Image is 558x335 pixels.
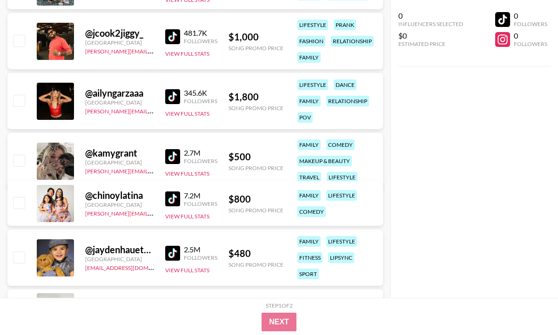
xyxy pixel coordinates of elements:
[165,267,209,274] button: View Full Stats
[85,256,154,263] div: [GEOGRAPHIC_DATA]
[85,46,267,55] a: [PERSON_NAME][EMAIL_ADDRESS][PERSON_NAME][DOMAIN_NAME]
[165,89,180,104] img: TikTok
[165,246,180,261] img: TikTok
[184,28,217,38] div: 481.7K
[85,106,223,115] a: [PERSON_NAME][EMAIL_ADDRESS][DOMAIN_NAME]
[326,190,357,201] div: lifestyle
[514,20,547,27] div: Followers
[85,244,154,256] div: @ jaydenhaueterofficial
[165,110,209,117] button: View Full Stats
[514,11,547,20] div: 0
[514,40,547,47] div: Followers
[85,159,154,166] div: [GEOGRAPHIC_DATA]
[85,147,154,159] div: @ kamygrant
[327,172,357,183] div: lifestyle
[229,193,283,205] div: $ 800
[334,79,356,90] div: dance
[85,208,223,217] a: [PERSON_NAME][EMAIL_ADDRESS][DOMAIN_NAME]
[297,172,321,183] div: travel
[184,200,217,207] div: Followers
[165,29,180,44] img: TikTok
[229,45,283,52] div: Song Promo Price
[229,105,283,112] div: Song Promo Price
[334,20,356,30] div: prank
[229,248,283,259] div: $ 480
[165,191,180,206] img: TikTok
[297,269,319,279] div: sport
[297,190,321,201] div: family
[511,289,547,324] iframe: Drift Widget Chat Controller
[184,245,217,254] div: 2.5M
[398,11,463,20] div: 0
[184,88,217,98] div: 345.6K
[297,79,328,90] div: lifestyle
[326,96,369,106] div: relationship
[85,99,154,106] div: [GEOGRAPHIC_DATA]
[85,190,154,201] div: @ chinoylatina
[229,31,283,43] div: $ 1,000
[297,156,352,166] div: makeup & beauty
[85,87,154,99] div: @ ailyngarzaaa
[184,254,217,261] div: Followers
[297,96,321,106] div: family
[326,139,355,150] div: comedy
[297,252,323,263] div: fitness
[297,20,328,30] div: lifestyle
[85,27,154,39] div: @ jcook2jiggy_
[229,151,283,163] div: $ 500
[297,36,325,46] div: fashion
[184,38,217,45] div: Followers
[328,252,354,263] div: lipsync
[331,36,374,46] div: relationship
[229,207,283,214] div: Song Promo Price
[514,31,547,40] div: 0
[398,40,463,47] div: Estimated Price
[184,98,217,105] div: Followers
[229,91,283,103] div: $ 1,800
[165,170,209,177] button: View Full Stats
[262,313,296,331] button: Next
[184,148,217,158] div: 2.7M
[85,166,223,175] a: [PERSON_NAME][EMAIL_ADDRESS][DOMAIN_NAME]
[165,149,180,164] img: TikTok
[165,50,209,57] button: View Full Stats
[297,52,321,63] div: family
[184,158,217,164] div: Followers
[85,201,154,208] div: [GEOGRAPHIC_DATA]
[297,112,313,123] div: pov
[398,31,463,40] div: $0
[85,39,154,46] div: [GEOGRAPHIC_DATA]
[297,206,326,217] div: comedy
[266,302,293,309] div: Step 1 of 2
[85,263,179,271] a: [EMAIL_ADDRESS][DOMAIN_NAME]
[229,164,283,171] div: Song Promo Price
[229,261,283,268] div: Song Promo Price
[398,20,463,27] div: Influencers Selected
[165,213,209,220] button: View Full Stats
[326,236,357,247] div: lifestyle
[184,191,217,200] div: 7.2M
[297,236,321,247] div: family
[297,139,321,150] div: family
